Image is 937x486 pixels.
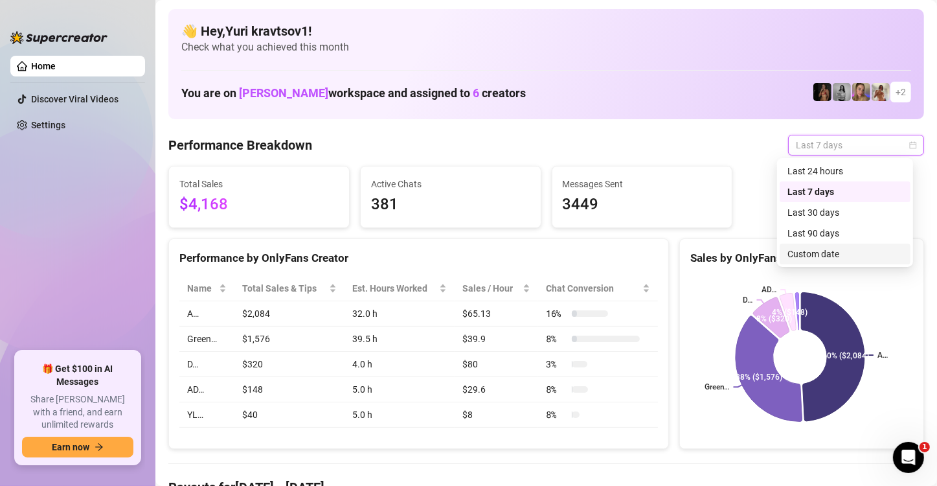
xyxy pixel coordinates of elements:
[234,301,344,327] td: $2,084
[780,181,910,202] div: Last 7 days
[179,327,234,352] td: Green…
[563,192,722,217] span: 3449
[743,295,752,305] text: D…
[813,83,831,101] img: D
[371,177,530,191] span: Active Chats
[546,307,567,321] span: 16 %
[473,86,479,100] span: 6
[762,285,776,294] text: AD…
[168,136,312,154] h4: Performance Breakdown
[455,301,538,327] td: $65.13
[852,83,870,101] img: Cherry
[234,402,344,428] td: $40
[239,86,328,100] span: [PERSON_NAME]
[893,442,924,473] iframe: Intercom live chat
[872,83,890,101] img: Green
[179,192,339,217] span: $4,168
[690,249,913,267] div: Sales by OnlyFans Creator
[344,377,455,402] td: 5.0 h
[455,402,538,428] td: $8
[546,357,567,371] span: 3 %
[780,244,910,264] div: Custom date
[344,301,455,327] td: 32.0 h
[787,185,903,199] div: Last 7 days
[455,352,538,377] td: $80
[780,223,910,244] div: Last 90 days
[563,177,722,191] span: Messages Sent
[22,393,133,432] span: Share [PERSON_NAME] with a friend, and earn unlimited rewards
[234,276,344,301] th: Total Sales & Tips
[22,363,133,388] span: 🎁 Get $100 in AI Messages
[179,402,234,428] td: YL…
[22,437,133,457] button: Earn nowarrow-right
[179,249,658,267] div: Performance by OnlyFans Creator
[877,351,888,360] text: A…
[455,276,538,301] th: Sales / Hour
[780,161,910,181] div: Last 24 hours
[179,177,339,191] span: Total Sales
[538,276,658,301] th: Chat Conversion
[10,31,107,44] img: logo-BBDzfeDw.svg
[909,141,917,149] span: calendar
[344,327,455,352] td: 39.5 h
[181,86,526,100] h1: You are on workspace and assigned to creators
[896,85,906,99] span: + 2
[546,382,567,397] span: 8 %
[179,352,234,377] td: D…
[234,377,344,402] td: $148
[242,281,326,295] span: Total Sales & Tips
[546,408,567,422] span: 8 %
[187,281,216,295] span: Name
[95,443,104,452] span: arrow-right
[787,226,903,240] div: Last 90 days
[455,327,538,352] td: $39.9
[546,281,640,295] span: Chat Conversion
[234,352,344,377] td: $320
[371,192,530,217] span: 381
[462,281,520,295] span: Sales / Hour
[179,301,234,327] td: A…
[704,383,729,392] text: Green…
[352,281,436,295] div: Est. Hours Worked
[787,205,903,220] div: Last 30 days
[52,442,89,452] span: Earn now
[920,442,930,452] span: 1
[181,40,911,54] span: Check what you achieved this month
[455,377,538,402] td: $29.6
[780,202,910,223] div: Last 30 days
[546,332,567,346] span: 8 %
[796,135,916,155] span: Last 7 days
[179,377,234,402] td: AD…
[179,276,234,301] th: Name
[787,247,903,261] div: Custom date
[181,22,911,40] h4: 👋 Hey, Yuri kravtsov1 !
[344,402,455,428] td: 5.0 h
[234,327,344,352] td: $1,576
[31,61,56,71] a: Home
[31,120,65,130] a: Settings
[833,83,851,101] img: A
[344,352,455,377] td: 4.0 h
[787,164,903,178] div: Last 24 hours
[31,94,119,104] a: Discover Viral Videos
